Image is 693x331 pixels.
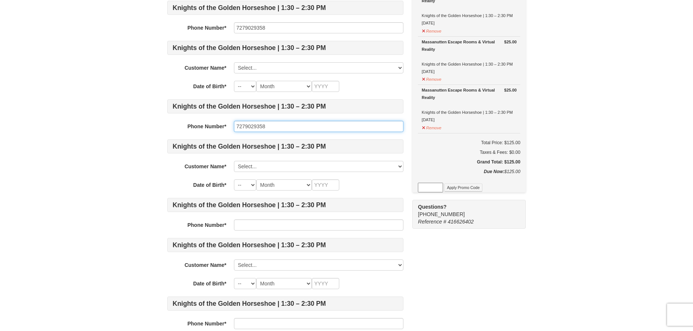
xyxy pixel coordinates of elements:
[167,139,403,153] h4: Knights of the Golden Horseshoe | 1:30 – 2:30 PM
[167,238,403,252] h4: Knights of the Golden Horseshoe | 1:30 – 2:30 PM
[193,281,226,287] strong: Date of Birth*
[167,297,403,311] h4: Knights of the Golden Horseshoe | 1:30 – 2:30 PM
[167,99,403,113] h4: Knights of the Golden Horseshoe | 1:30 – 2:30 PM
[312,278,339,289] input: YYYY
[448,219,474,225] span: 416626402
[185,163,227,169] strong: Customer Name*
[193,182,226,188] strong: Date of Birth*
[422,38,517,75] div: Knights of the Golden Horseshoe | 1:30 – 2:30 PM [DATE]
[167,41,403,55] h4: Knights of the Golden Horseshoe | 1:30 – 2:30 PM
[187,321,226,327] strong: Phone Number*
[422,86,517,123] div: Knights of the Golden Horseshoe | 1:30 – 2:30 PM [DATE]
[422,26,442,35] button: Remove
[418,149,520,156] div: Taxes & Fees: $0.00
[418,204,446,210] strong: Questions?
[422,74,442,83] button: Remove
[187,222,226,228] strong: Phone Number*
[418,168,520,183] div: $125.00
[418,139,520,146] h6: Total Price: $125.00
[418,158,520,166] h5: Grand Total: $125.00
[167,198,403,212] h4: Knights of the Golden Horseshoe | 1:30 – 2:30 PM
[185,65,227,71] strong: Customer Name*
[444,183,482,192] button: Apply Promo Code
[167,1,403,15] h4: Knights of the Golden Horseshoe | 1:30 – 2:30 PM
[312,179,339,191] input: YYYY
[422,38,517,53] div: Massanutten Escape Rooms & Virtual Reality
[187,123,226,129] strong: Phone Number*
[504,86,517,94] strong: $25.00
[418,219,446,225] span: Reference #
[422,86,517,101] div: Massanutten Escape Rooms & Virtual Reality
[312,81,339,92] input: YYYY
[185,262,227,268] strong: Customer Name*
[504,38,517,46] strong: $25.00
[193,83,226,89] strong: Date of Birth*
[187,25,226,31] strong: Phone Number*
[484,169,504,174] strong: Due Now:
[422,122,442,132] button: Remove
[418,203,512,217] span: [PHONE_NUMBER]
